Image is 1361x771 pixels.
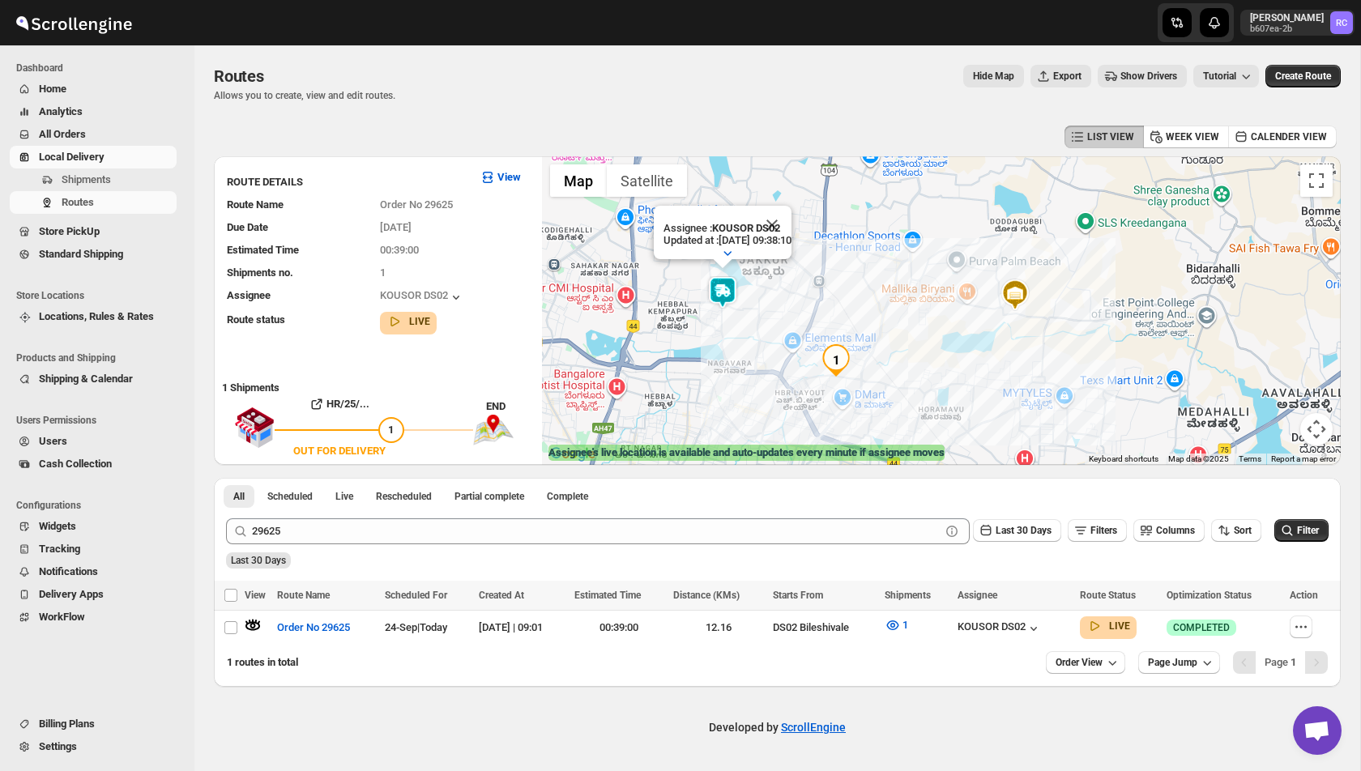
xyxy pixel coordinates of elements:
[39,225,100,237] span: Store PickUp
[39,83,66,95] span: Home
[1173,621,1230,634] span: COMPLETED
[1290,590,1318,601] span: Action
[1056,656,1103,669] span: Order View
[16,414,183,427] span: Users Permissions
[380,221,412,233] span: [DATE]
[62,173,111,185] span: Shipments
[1090,525,1117,536] span: Filters
[224,485,254,508] button: All routes
[548,445,945,461] label: Assignee's live location is available and auto-updates every minute if assignee moves
[1293,706,1342,755] div: Open chat
[10,560,177,583] button: Notifications
[39,718,95,730] span: Billing Plans
[39,458,112,470] span: Cash Collection
[10,78,177,100] button: Home
[1080,590,1136,601] span: Route Status
[1250,24,1324,34] p: b607ea-2b
[10,368,177,390] button: Shipping & Calendar
[546,444,599,465] img: Google
[479,590,524,601] span: Created At
[214,373,279,394] b: 1 Shipments
[454,490,524,503] span: Partial complete
[227,174,467,190] h3: ROUTE DETAILS
[550,164,607,197] button: Show street map
[10,606,177,628] button: WorkFlow
[1300,164,1333,197] button: Toggle fullscreen view
[214,89,395,102] p: Allows you to create, view and edit routes.
[380,198,453,211] span: Order No 29625
[39,611,85,623] span: WorkFlow
[1233,651,1328,674] nav: Pagination
[245,590,266,601] span: View
[252,518,941,544] input: Press enter after typing | Search Eg. Order No 29625
[380,289,464,305] button: KOUSOR DS02
[546,444,599,465] a: Open this area in Google Maps (opens a new window)
[267,615,360,641] button: Order No 29625
[39,740,77,752] span: Settings
[16,289,183,302] span: Store Locations
[1133,519,1205,542] button: Columns
[39,588,104,600] span: Delivery Apps
[10,305,177,328] button: Locations, Rules & Rates
[275,391,404,417] button: HR/25/...
[10,453,177,475] button: Cash Collection
[1274,519,1329,542] button: Filter
[10,735,177,758] button: Settings
[1234,525,1252,536] span: Sort
[973,519,1061,542] button: Last 30 Days
[13,2,134,43] img: ScrollEngine
[380,244,419,256] span: 00:39:00
[1168,454,1229,463] span: Map data ©2025
[1330,11,1353,34] span: Rahul Chopra
[753,206,791,245] button: Close
[10,515,177,538] button: Widgets
[574,620,663,636] div: 00:39:00
[773,590,823,601] span: Starts From
[277,590,330,601] span: Route Name
[479,620,565,636] div: [DATE] | 09:01
[1167,590,1252,601] span: Optimization Status
[227,198,284,211] span: Route Name
[388,424,394,436] span: 1
[10,191,177,214] button: Routes
[380,266,386,279] span: 1
[1166,130,1219,143] span: WEEK VIEW
[16,62,183,75] span: Dashboard
[1271,454,1336,463] a: Report a map error
[663,234,791,246] p: Updated at : [DATE] 09:38:10
[326,398,369,410] b: HR/25/...
[1250,11,1324,24] p: [PERSON_NAME]
[227,244,299,256] span: Estimated Time
[1297,525,1319,536] span: Filter
[267,490,313,503] span: Scheduled
[1265,656,1296,668] span: Page
[1138,651,1220,674] button: Page Jump
[39,105,83,117] span: Analytics
[234,396,275,459] img: shop.svg
[1046,651,1125,674] button: Order View
[885,590,931,601] span: Shipments
[1275,70,1331,83] span: Create Route
[958,620,1042,637] div: KOUSOR DS02
[1068,519,1127,542] button: Filters
[1203,70,1236,83] span: Tutorial
[39,310,154,322] span: Locations, Rules & Rates
[1291,656,1296,668] b: 1
[663,222,791,234] p: Assignee :
[277,620,350,636] span: Order No 29625
[233,490,245,503] span: All
[16,351,183,364] span: Products and Shipping
[1086,618,1130,634] button: LIVE
[547,490,588,503] span: Complete
[1240,10,1355,36] button: User menu
[409,316,430,327] b: LIVE
[39,128,86,140] span: All Orders
[1148,656,1197,669] span: Page Jump
[10,713,177,735] button: Billing Plans
[227,289,271,301] span: Assignee
[1251,130,1327,143] span: CALENDER VIEW
[1120,70,1177,83] span: Show Drivers
[1228,126,1337,148] button: CALENDER VIEW
[902,619,908,631] span: 1
[673,590,740,601] span: Distance (KMs)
